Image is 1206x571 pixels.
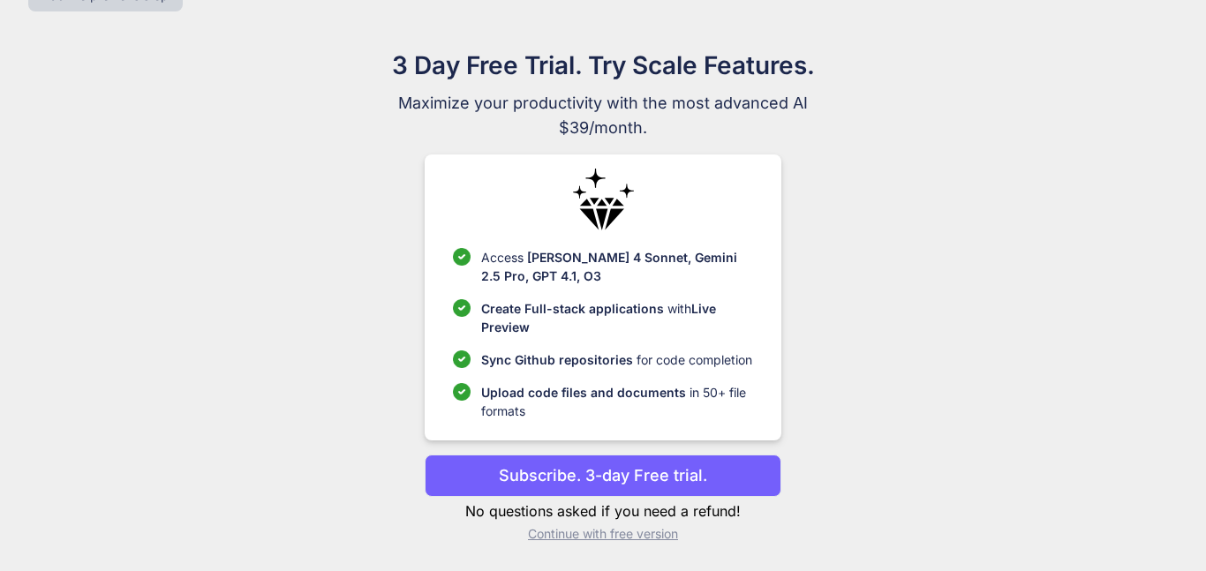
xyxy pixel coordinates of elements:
p: No questions asked if you need a refund! [425,500,780,522]
p: Access [481,248,752,285]
p: Subscribe. 3-day Free trial. [499,463,707,487]
img: checklist [453,383,471,401]
span: Sync Github repositories [481,352,633,367]
button: Subscribe. 3-day Free trial. [425,455,780,497]
span: Create Full-stack applications [481,301,667,316]
span: Upload code files and documents [481,385,686,400]
span: Maximize your productivity with the most advanced AI [306,91,900,116]
span: $39/month. [306,116,900,140]
p: in 50+ file formats [481,383,752,420]
p: for code completion [481,350,752,369]
img: checklist [453,248,471,266]
img: checklist [453,350,471,368]
span: [PERSON_NAME] 4 Sonnet, Gemini 2.5 Pro, GPT 4.1, O3 [481,250,737,283]
h1: 3 Day Free Trial. Try Scale Features. [306,47,900,84]
p: with [481,299,752,336]
p: Continue with free version [425,525,780,543]
img: checklist [453,299,471,317]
